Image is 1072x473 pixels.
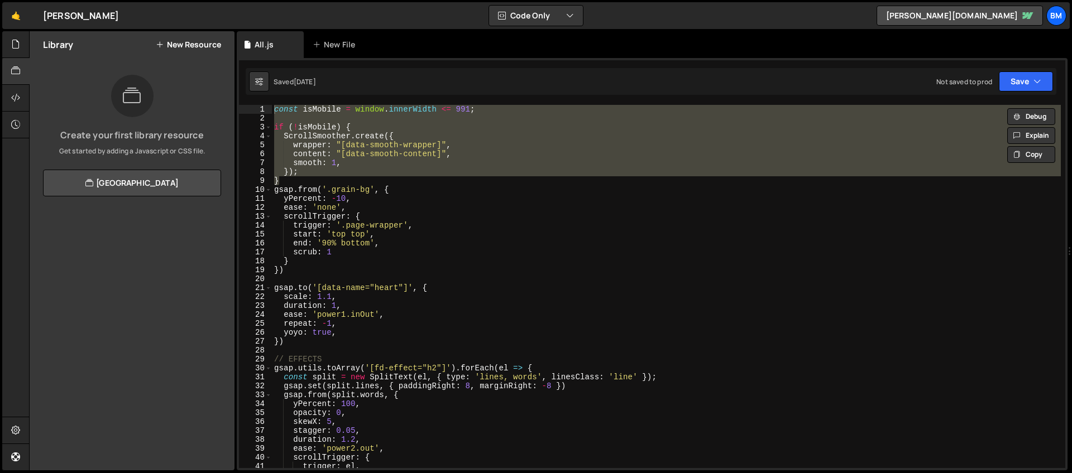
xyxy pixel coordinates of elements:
a: bm [1046,6,1066,26]
div: 14 [239,221,272,230]
button: Explain [1007,127,1055,144]
a: [GEOGRAPHIC_DATA] [43,170,221,196]
button: Copy [1007,146,1055,163]
div: 28 [239,346,272,355]
button: Save [999,71,1053,91]
div: All.js [255,39,274,50]
button: Debug [1007,108,1055,125]
div: New File [313,39,360,50]
div: [DATE] [294,77,316,86]
div: 25 [239,319,272,328]
div: 34 [239,399,272,408]
div: 23 [239,301,272,310]
div: 35 [239,408,272,417]
div: 18 [239,257,272,266]
div: 33 [239,390,272,399]
div: 36 [239,417,272,426]
div: 27 [239,337,272,346]
div: 20 [239,274,272,283]
div: 13 [239,212,272,221]
div: 15 [239,230,272,239]
div: 12 [239,203,272,212]
div: 17 [239,248,272,257]
div: 30 [239,364,272,373]
div: 4 [239,132,272,141]
a: 🤙 [2,2,30,29]
div: Saved [274,77,316,86]
div: 31 [239,373,272,382]
div: 3 [239,123,272,132]
div: Not saved to prod [936,77,992,86]
div: 7 [239,158,272,167]
div: 37 [239,426,272,435]
div: 40 [239,453,272,462]
div: 9 [239,176,272,185]
div: 5 [239,141,272,149]
h2: Library [43,38,73,51]
div: 16 [239,239,272,248]
div: 39 [239,444,272,453]
button: Code Only [489,6,583,26]
p: Get started by adding a Javascript or CSS file. [39,146,226,156]
div: 26 [239,328,272,337]
div: 41 [239,462,272,471]
button: New Resource [156,40,221,49]
div: 38 [239,435,272,444]
h3: Create your first library resource [39,131,226,139]
div: 24 [239,310,272,319]
div: 21 [239,283,272,292]
div: 10 [239,185,272,194]
a: [PERSON_NAME][DOMAIN_NAME] [877,6,1043,26]
div: 1 [239,105,272,114]
div: [PERSON_NAME] [43,9,119,22]
div: 32 [239,382,272,390]
div: 19 [239,266,272,274]
div: 8 [239,167,272,176]
div: 22 [239,292,272,301]
div: 2 [239,114,272,123]
div: 11 [239,194,272,203]
div: 6 [239,149,272,158]
div: 29 [239,355,272,364]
